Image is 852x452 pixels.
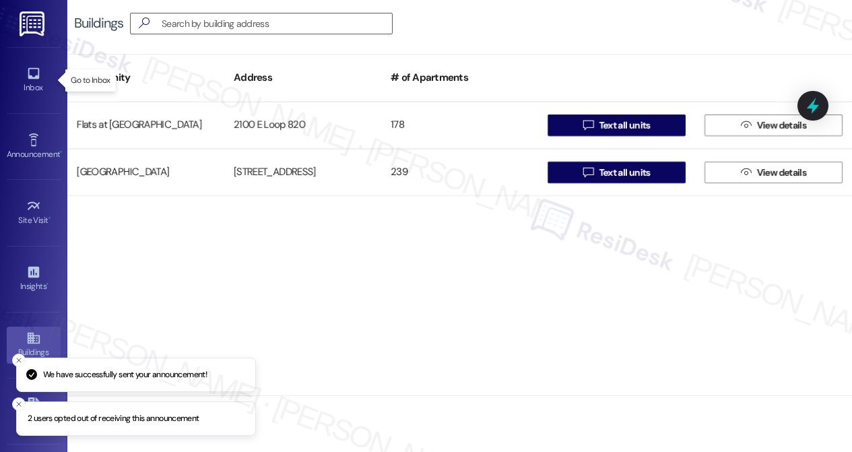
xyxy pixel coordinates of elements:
[7,327,61,363] a: Buildings
[67,61,224,94] div: Community
[583,167,593,178] i: 
[756,119,806,133] span: View details
[548,115,686,136] button: Text all units
[381,61,538,94] div: # of Apartments
[704,115,843,136] button: View details
[12,397,26,411] button: Close toast
[71,75,110,86] p: Go to Inbox
[599,119,650,133] span: Text all units
[381,112,538,139] div: 178
[224,159,381,186] div: [STREET_ADDRESS]
[599,166,650,180] span: Text all units
[43,368,207,381] p: We have successfully sent your announcement!
[162,14,392,33] input: Search by building address
[741,167,751,178] i: 
[133,16,155,30] i: 
[48,214,51,223] span: •
[7,62,61,98] a: Inbox
[74,16,123,30] div: Buildings
[28,413,199,425] p: 2 users opted out of receiving this announcement
[67,112,224,139] div: Flats at [GEOGRAPHIC_DATA]
[7,261,61,297] a: Insights •
[60,148,62,157] span: •
[20,11,47,36] img: ResiDesk Logo
[7,195,61,231] a: Site Visit •
[583,120,593,131] i: 
[224,61,381,94] div: Address
[67,159,224,186] div: [GEOGRAPHIC_DATA]
[741,120,751,131] i: 
[756,166,806,180] span: View details
[12,353,26,366] button: Close toast
[46,280,48,289] span: •
[704,162,843,183] button: View details
[7,393,61,430] a: Leads
[381,159,538,186] div: 239
[548,162,686,183] button: Text all units
[224,112,381,139] div: 2100 E Loop 820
